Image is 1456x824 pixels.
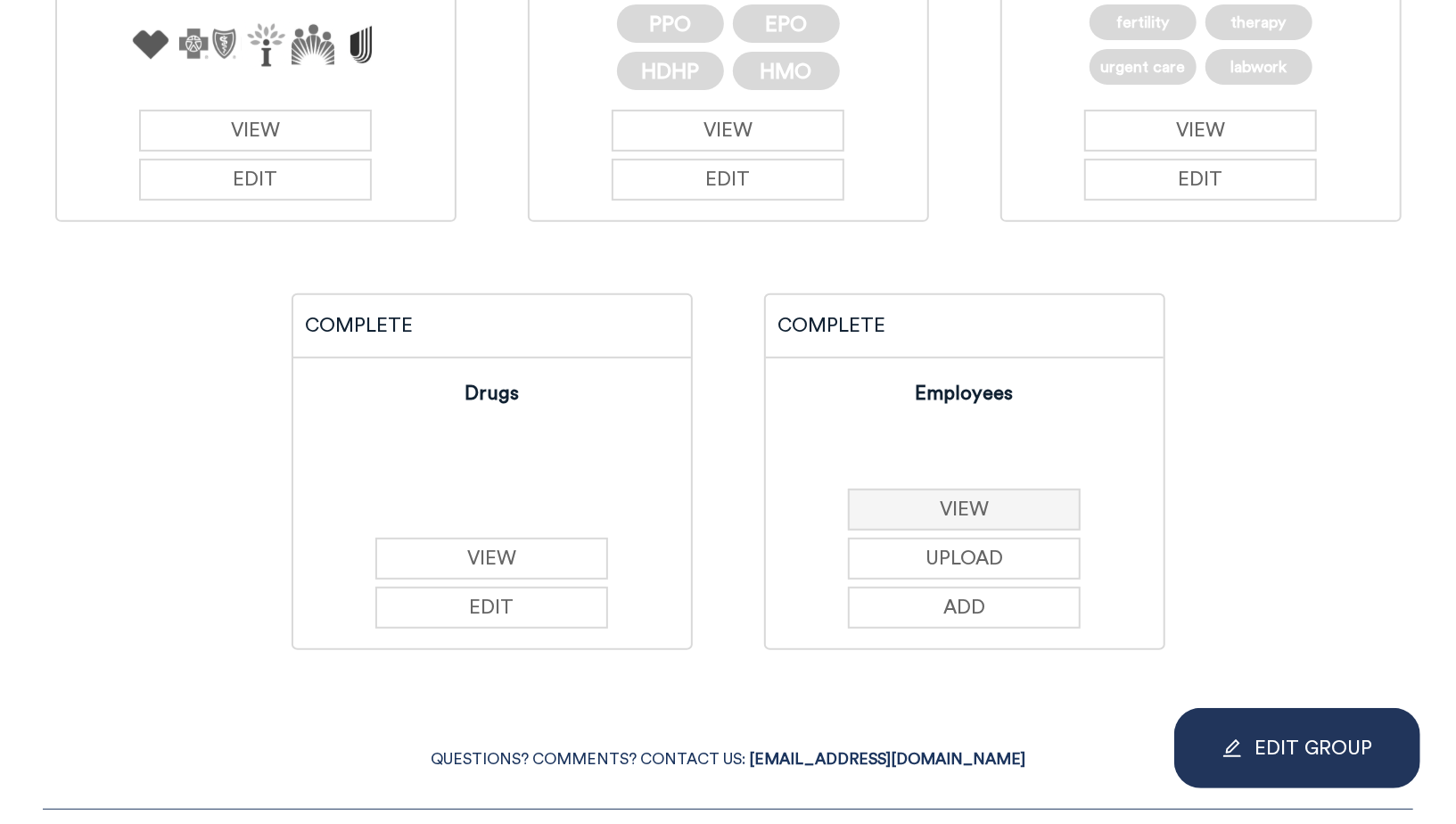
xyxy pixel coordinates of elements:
div: HDHP [617,52,724,90]
img: kaiser.8b29a27a.svg [292,23,334,66]
p: COMPLETE [305,311,413,341]
img: united.a6ce080c.svg [334,18,388,71]
p: Drugs [465,379,519,408]
p: QUESTIONS? COMMENTS? CONTACT US: [43,746,1413,773]
a: [EMAIL_ADDRESS][DOMAIN_NAME] [749,752,1025,767]
img: bcbs.bae9159e.svg [179,27,242,61]
p: COMPLETE [777,311,885,341]
div: labwork [1205,49,1312,85]
div: fertility [1090,4,1197,40]
button: EDIT [1084,159,1317,201]
img: aetna.0038956e.svg [122,16,179,73]
button: VIEW [848,489,1081,531]
p: Employees [916,379,1014,408]
button: EDIT [375,587,608,629]
a: VIEW [1084,110,1317,152]
a: VIEW [612,110,844,152]
button: EDIT [612,159,844,201]
a: VIEW [375,538,608,580]
a: VIEW [139,110,372,152]
div: PPO [617,4,724,43]
span: edit [1222,738,1255,758]
button: EDIT [139,159,372,201]
div: therapy [1205,4,1312,40]
button: ADD [848,587,1081,629]
div: HMO [733,52,840,90]
img: cigna.6f612c77.svg [242,19,292,70]
button: UPLOAD [848,538,1081,580]
div: urgent care [1090,49,1197,85]
div: EPO [733,4,840,43]
div: EDIT GROUP [1174,708,1420,788]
